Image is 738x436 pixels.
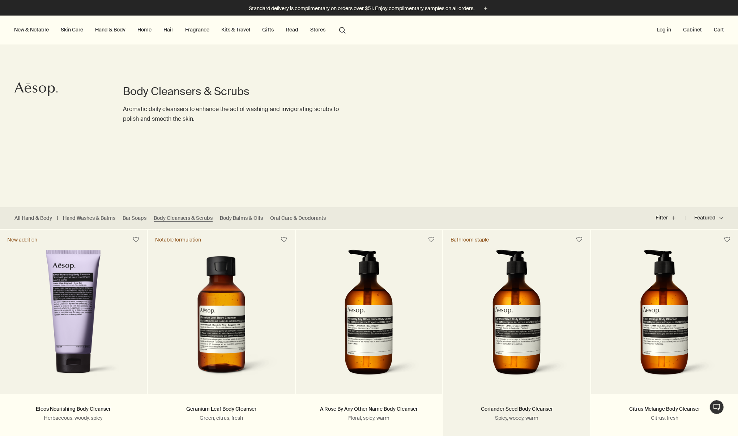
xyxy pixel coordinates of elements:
button: Save to cabinet [425,233,438,246]
a: Skin Care [59,25,85,34]
p: Aromatic daily cleansers to enhance the act of washing and invigorating scrubs to polish and smoo... [123,104,340,124]
a: Gifts [261,25,275,34]
svg: Aesop [14,82,58,97]
img: A Rose By Any Other Name Body Cleanser with pump [315,249,423,383]
a: Fragrance [184,25,211,34]
a: Eleos Nourishing Body Cleanser [36,406,111,412]
button: New & Notable [13,25,50,34]
a: Body Cleansers & Scrubs [154,215,213,222]
a: Oral Care & Deodorants [270,215,326,222]
a: A Rose By Any Other Name Body Cleanser [320,406,418,412]
p: Floral, spicy, warm [307,415,432,421]
a: Read [284,25,300,34]
button: Featured [685,209,724,227]
button: Save to cabinet [721,233,734,246]
p: Citrus, fresh [602,415,727,421]
nav: supplementary [655,16,725,44]
button: Stores [309,25,327,34]
button: Save to cabinet [277,233,290,246]
button: Filter [656,209,685,227]
a: Home [136,25,153,34]
a: Citrus Melange Body Cleanser 500mL in amber bottle with pump [591,249,738,394]
img: Citrus Melange Body Cleanser 500mL in amber bottle with pump [611,249,719,383]
img: Aesop Coriander Seed Body Cleanser 500ml in amber bottle with pump [463,249,571,383]
button: Save to cabinet [573,233,586,246]
p: Herbaceous, woody, spicy [11,415,136,421]
a: Coriander Seed Body Cleanser [481,406,553,412]
button: Open search [336,23,349,37]
a: All Hand & Body [14,215,52,222]
a: Body Balms & Oils [220,215,263,222]
a: Geranium Leaf Body Cleanser [186,406,256,412]
a: Aesop [13,80,60,100]
a: Hand & Body [94,25,127,34]
a: Aesop Coriander Seed Body Cleanser 500ml in amber bottle with pump [443,249,590,394]
div: Notable formulation [155,236,201,243]
a: Hair [162,25,175,34]
a: Cabinet [682,25,703,34]
button: Live Assistance [709,400,724,414]
p: Standard delivery is complimentary on orders over $51. Enjoy complimentary samples on all orders. [249,5,474,12]
a: Citrus Melange Body Cleanser [629,406,700,412]
p: Green, citrus, fresh [159,415,284,421]
button: Log in [655,25,673,34]
button: Cart [712,25,725,34]
h1: Body Cleansers & Scrubs [123,84,340,99]
img: Geranium Leaf Body Cleanser 100 mL in a brown bottle [159,256,284,383]
a: Bar Soaps [123,215,146,222]
img: Eleos Nourishing Body Cleanser in a purple tube. [15,249,131,383]
div: New addition [7,236,37,243]
a: Geranium Leaf Body Cleanser 100 mL in a brown bottle [148,249,295,394]
a: Kits & Travel [220,25,252,34]
nav: primary [13,16,349,44]
button: Save to cabinet [129,233,142,246]
button: Standard delivery is complimentary on orders over $51. Enjoy complimentary samples on all orders. [249,4,490,13]
a: A Rose By Any Other Name Body Cleanser with pump [296,249,443,394]
p: Spicy, woody, warm [454,415,579,421]
a: Hand Washes & Balms [63,215,115,222]
div: Bathroom staple [451,236,489,243]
